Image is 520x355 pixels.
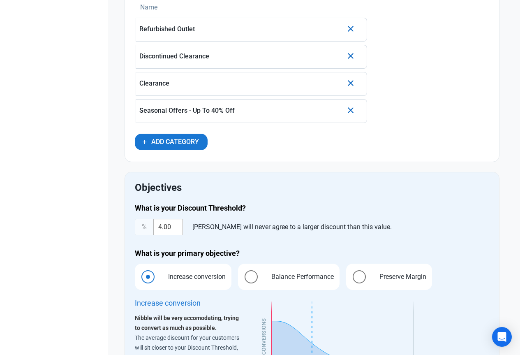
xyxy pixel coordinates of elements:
[139,80,343,87] p: Clearance
[135,248,489,258] h4: What is your primary objective?
[151,137,199,147] span: Add Category
[159,272,230,282] span: Increase conversion
[135,182,489,193] h2: Objectives
[135,203,489,213] h4: What is your Discount Threshold?
[140,2,157,12] span: Name
[139,107,343,114] p: Seasonal Offers - Up To 40% Off
[492,327,512,347] div: Open Intercom Messenger
[135,134,208,150] button: Add Category
[189,219,395,235] div: [PERSON_NAME] will never agree to a larger discount than this value.
[135,315,239,331] strong: Nibble will be very accomodating, trying to convert as much as possible.
[263,272,338,282] span: Balance Performance
[371,272,430,282] span: Preserve Margin
[135,297,201,310] div: Increase conversion
[139,26,343,33] p: Refurbished Outlet
[139,53,343,60] p: Discontinued Clearance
